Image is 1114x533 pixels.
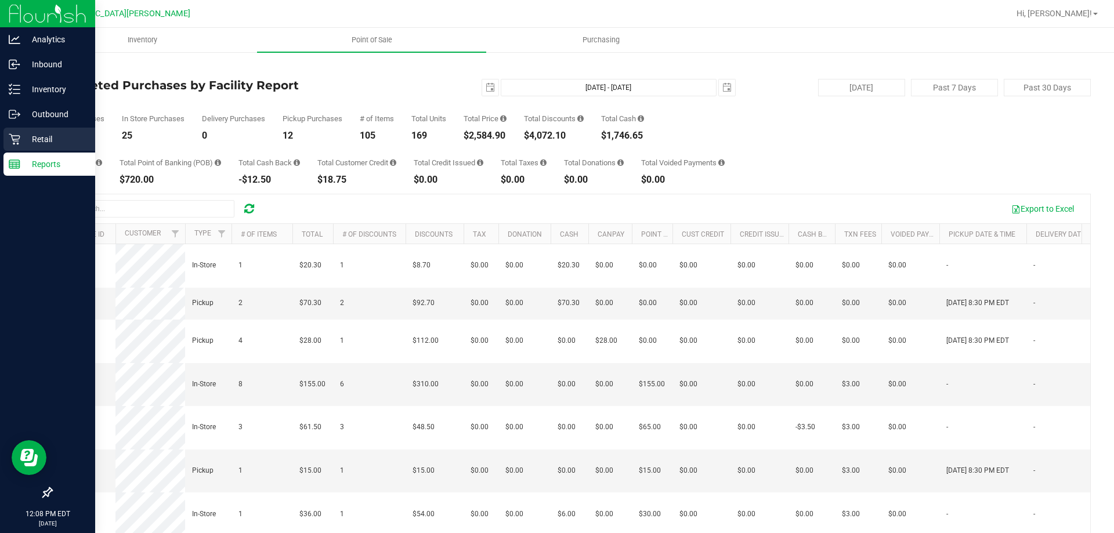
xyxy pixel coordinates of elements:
[505,335,523,346] span: $0.00
[842,335,860,346] span: $0.00
[464,131,507,140] div: $2,584.90
[241,230,277,238] a: # of Items
[471,298,489,309] span: $0.00
[844,230,876,238] a: Txn Fees
[20,32,90,46] p: Analytics
[471,465,489,476] span: $0.00
[20,157,90,171] p: Reports
[415,230,453,238] a: Discounts
[482,79,498,96] span: select
[888,298,906,309] span: $0.00
[946,509,948,520] span: -
[911,79,998,96] button: Past 7 Days
[540,159,547,166] i: Sum of the total taxes for all purchases in the date range.
[795,509,813,520] span: $0.00
[317,159,396,166] div: Total Customer Credit
[737,422,755,433] span: $0.00
[340,260,344,271] span: 1
[558,509,576,520] span: $6.00
[112,35,173,45] span: Inventory
[294,159,300,166] i: Sum of the cash-back amounts from rounded-up electronic payments for all purchases in the date ra...
[202,115,265,122] div: Delivery Purchases
[679,335,697,346] span: $0.00
[340,422,344,433] span: 3
[5,509,90,519] p: 12:08 PM EDT
[9,84,20,95] inline-svg: Inventory
[679,379,697,390] span: $0.00
[413,335,439,346] span: $112.00
[737,298,755,309] span: $0.00
[464,115,507,122] div: Total Price
[471,422,489,433] span: $0.00
[888,379,906,390] span: $0.00
[595,422,613,433] span: $0.00
[9,133,20,145] inline-svg: Retail
[641,230,724,238] a: Point of Banking (POB)
[413,509,435,520] span: $54.00
[949,230,1015,238] a: Pickup Date & Time
[1036,230,1085,238] a: Delivery Date
[560,230,578,238] a: Cash
[9,59,20,70] inline-svg: Inbound
[595,379,613,390] span: $0.00
[192,465,214,476] span: Pickup
[946,335,1009,346] span: [DATE] 8:30 PM EDT
[842,465,860,476] span: $3.00
[795,298,813,309] span: $0.00
[299,379,325,390] span: $155.00
[212,224,232,244] a: Filter
[639,260,657,271] span: $0.00
[1033,260,1035,271] span: -
[795,260,813,271] span: $0.00
[595,298,613,309] span: $0.00
[238,379,243,390] span: 8
[842,422,860,433] span: $3.00
[888,509,906,520] span: $0.00
[737,379,755,390] span: $0.00
[795,379,813,390] span: $0.00
[166,224,185,244] a: Filter
[192,298,214,309] span: Pickup
[501,159,547,166] div: Total Taxes
[1033,465,1035,476] span: -
[946,465,1009,476] span: [DATE] 8:30 PM EDT
[411,131,446,140] div: 169
[51,79,397,92] h4: Completed Purchases by Facility Report
[413,298,435,309] span: $92.70
[888,335,906,346] span: $0.00
[9,158,20,170] inline-svg: Reports
[390,159,396,166] i: Sum of the successful, non-voided payments using account credit for all purchases in the date range.
[946,422,948,433] span: -
[12,440,46,475] iframe: Resource center
[1033,509,1035,520] span: -
[564,159,624,166] div: Total Donations
[340,335,344,346] span: 1
[340,465,344,476] span: 1
[238,298,243,309] span: 2
[192,379,216,390] span: In-Store
[1017,9,1092,18] span: Hi, [PERSON_NAME]!
[413,422,435,433] span: $48.50
[238,175,300,184] div: -$12.50
[360,131,394,140] div: 105
[679,422,697,433] span: $0.00
[740,230,788,238] a: Credit Issued
[471,335,489,346] span: $0.00
[564,175,624,184] div: $0.00
[340,509,344,520] span: 1
[125,229,161,237] a: Customer
[505,379,523,390] span: $0.00
[20,82,90,96] p: Inventory
[558,379,576,390] span: $0.00
[302,230,323,238] a: Total
[946,260,948,271] span: -
[471,509,489,520] span: $0.00
[577,115,584,122] i: Sum of the discount values applied to the all purchases in the date range.
[9,34,20,45] inline-svg: Analytics
[601,115,644,122] div: Total Cash
[818,79,905,96] button: [DATE]
[842,298,860,309] span: $0.00
[595,509,613,520] span: $0.00
[471,260,489,271] span: $0.00
[477,159,483,166] i: Sum of all account credit issued for all refunds from returned purchases in the date range.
